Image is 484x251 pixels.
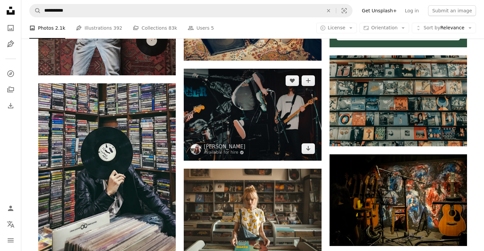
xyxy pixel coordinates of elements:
[358,5,401,16] a: Get Unsplash+
[4,4,17,19] a: Home — Unsplash
[286,75,299,86] button: Like
[423,25,440,30] span: Sort by
[188,17,214,39] a: Users 5
[30,4,41,17] button: Search Unsplash
[4,37,17,51] a: Illustrations
[4,234,17,247] button: Menu
[321,4,336,17] button: Clear
[184,69,321,161] img: people with musical instruments performing
[4,99,17,112] a: Download History
[168,24,177,32] span: 83k
[4,21,17,35] a: Photos
[302,143,315,154] a: Download
[4,218,17,231] button: Language
[330,154,467,246] img: a group of guitars sitting on top of a stage
[330,197,467,203] a: a group of guitars sitting on top of a stage
[38,166,176,172] a: person holding black vinyl disc
[302,75,315,86] button: Add to Collection
[184,211,321,217] a: person holding Elvis Presley vinyl sleeve
[4,83,17,96] a: Collections
[204,143,245,150] a: [PERSON_NAME]
[401,5,423,16] a: Log in
[4,202,17,215] a: Log in / Sign up
[114,24,122,32] span: 392
[428,5,476,16] button: Submit an image
[316,23,357,33] button: License
[190,144,201,155] img: Go to Natalie Parham's profile
[360,23,409,33] button: Orientation
[29,4,353,17] form: Find visuals sitewide
[423,25,464,31] span: Relevance
[211,24,214,32] span: 5
[330,98,467,104] a: black and white vinyl record
[371,25,397,30] span: Orientation
[412,23,476,33] button: Sort byRelevance
[204,150,245,155] a: Available for hire
[330,55,467,146] img: black and white vinyl record
[328,25,346,30] span: License
[4,67,17,80] a: Explore
[133,17,177,39] a: Collections 83k
[336,4,352,17] button: Visual search
[76,17,122,39] a: Illustrations 392
[184,111,321,117] a: people with musical instruments performing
